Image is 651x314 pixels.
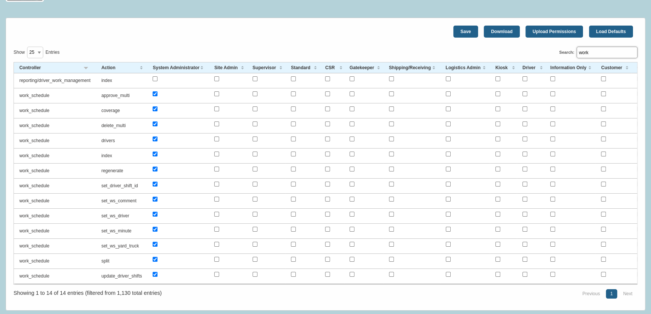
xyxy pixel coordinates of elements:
td: set_ws_comment [96,194,147,209]
th: Action : activate to sort column ascending [96,62,147,73]
td: coverage [96,103,147,118]
a: Save [453,26,478,38]
th: Kiosk : activate to sort column ascending [490,62,517,73]
td: index [96,149,147,164]
a: Load Defaults [589,26,633,38]
a: Download [484,26,519,38]
a: Previous [578,289,604,299]
td: work_schedule [14,224,96,239]
label: Search: [559,47,637,58]
td: work_schedule [14,194,96,209]
td: reporting/driver_work_management [14,73,96,88]
td: approve_multi [96,88,147,103]
td: work_schedule [14,149,96,164]
div: Showing 1 to 14 of 14 entries (filtered from 1,130 total entries) [14,289,325,297]
label: Show entries [14,49,59,60]
td: work_schedule [14,118,96,133]
th: Driver : activate to sort column ascending [517,62,545,73]
input: Search: [577,47,637,58]
td: work_schedule [14,103,96,118]
td: work_schedule [14,209,96,224]
td: work_schedule [14,239,96,254]
th: System Administrator : activate to sort column ascending [147,62,209,73]
a: Next [619,289,637,299]
a: Upload Permissions [525,26,583,38]
td: work_schedule [14,254,96,269]
th: Shipping/Receiving : activate to sort column ascending [383,62,440,73]
td: index [96,73,147,88]
td: work_schedule [14,269,96,284]
th: Site Admin : activate to sort column ascending [209,62,247,73]
td: work_schedule [14,179,96,194]
th: Standard : activate to sort column ascending [285,62,319,73]
td: split [96,254,147,269]
td: update_driver_shifts [96,269,147,284]
td: set_ws_yard_truck [96,239,147,254]
th: Gatekeeper : activate to sort column ascending [344,62,384,73]
select: Showentries [27,47,43,58]
td: set_ws_minute [96,224,147,239]
td: work_schedule [14,164,96,179]
th: Information Only : activate to sort column ascending [545,62,596,73]
td: set_ws_driver [96,209,147,224]
td: set_driver_shift_id [96,179,147,194]
td: work_schedule [14,88,96,103]
th: Supervisor : activate to sort column ascending [247,62,285,73]
th: Logistics Admin : activate to sort column ascending [440,62,490,73]
td: work_schedule [14,133,96,149]
a: 1 [606,289,618,299]
th: Controller : activate to sort column descending [14,62,96,73]
td: drivers [96,133,147,149]
td: regenerate [96,164,147,179]
th: Customer : activate to sort column ascending [596,62,631,73]
th: CSR : activate to sort column ascending [320,62,344,73]
td: delete_multi [96,118,147,133]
